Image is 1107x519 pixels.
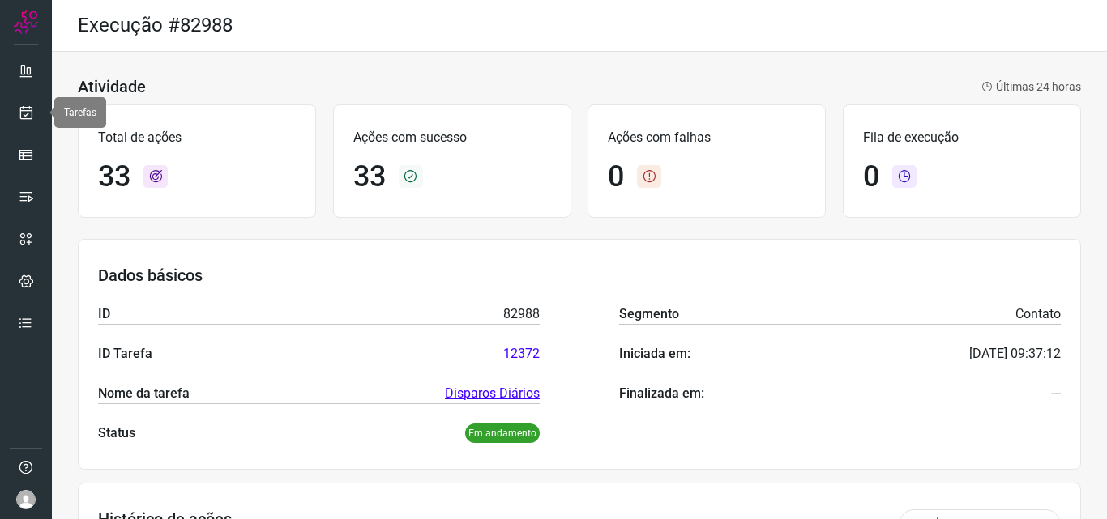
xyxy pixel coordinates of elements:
[863,160,879,194] h1: 0
[503,344,540,364] a: 12372
[608,160,624,194] h1: 0
[98,128,296,147] p: Total de ações
[445,384,540,403] a: Disparos Diários
[1015,304,1061,324] p: Contato
[64,107,96,118] span: Tarefas
[619,384,704,403] p: Finalizada em:
[619,304,679,324] p: Segmento
[98,384,190,403] p: Nome da tarefa
[16,490,36,509] img: avatar-user-boy.jpg
[98,160,130,194] h1: 33
[969,344,1061,364] p: [DATE] 09:37:12
[981,79,1081,96] p: Últimas 24 horas
[1051,384,1061,403] p: ---
[98,266,1061,285] h3: Dados básicos
[353,160,386,194] h1: 33
[353,128,551,147] p: Ações com sucesso
[78,14,233,37] h2: Execução #82988
[608,128,806,147] p: Ações com falhas
[863,128,1061,147] p: Fila de execução
[465,423,540,443] p: Em andamento
[619,344,690,364] p: Iniciada em:
[98,423,135,443] p: Status
[78,77,146,96] h3: Atividade
[503,304,540,324] p: 82988
[14,10,38,34] img: Logo
[98,344,152,364] p: ID Tarefa
[98,304,110,324] p: ID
